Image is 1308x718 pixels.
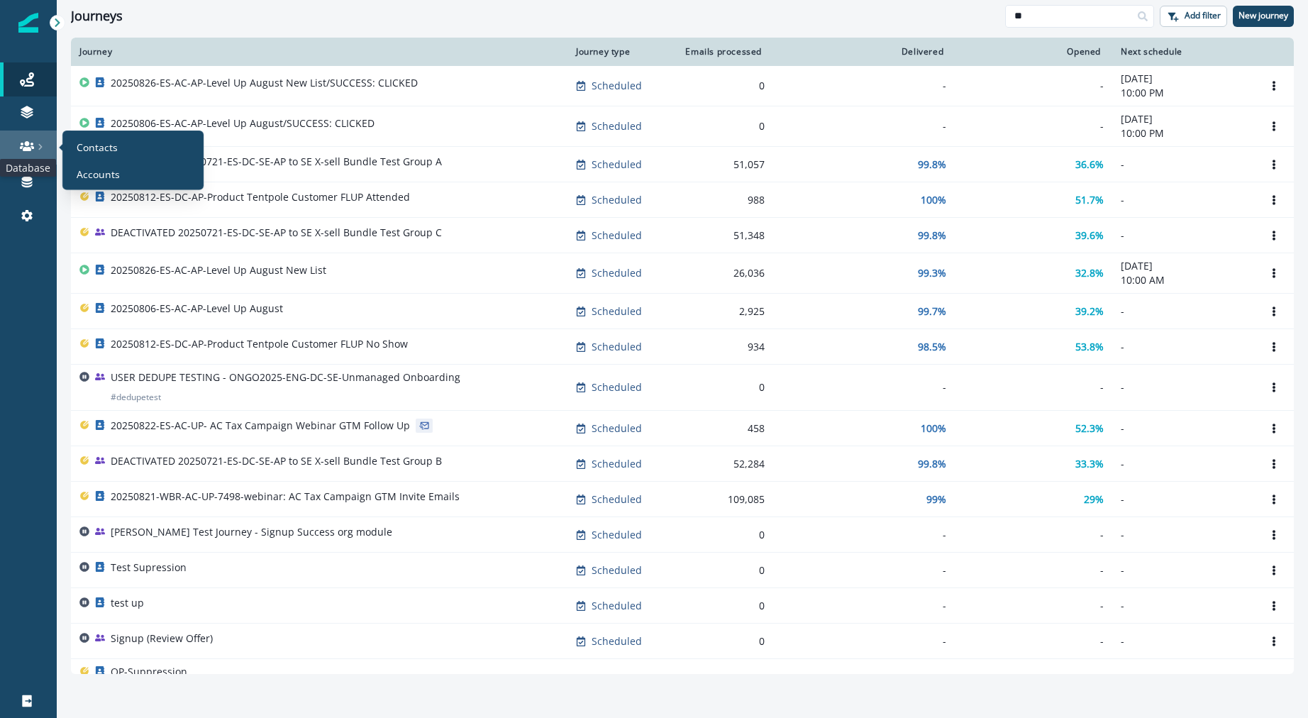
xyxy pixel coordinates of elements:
p: 10:00 AM [1121,273,1246,287]
p: DEACTIVATED 20250721-ES-DC-SE-AP to SE X-sell Bundle Test Group B [111,454,442,468]
div: - [963,380,1104,394]
p: 100% [921,421,946,436]
button: Options [1263,595,1285,617]
p: Scheduled [592,457,642,471]
p: Scheduled [592,79,642,93]
p: 99.8% [918,228,946,243]
div: 0 [682,119,765,133]
a: 20250821-WBR-AC-UP-7498-webinar: AC Tax Campaign GTM Invite EmailsScheduled109,08599%29%-Options [71,482,1294,517]
button: Options [1263,671,1285,692]
p: - [1121,380,1246,394]
p: Add filter [1185,11,1221,21]
p: 52.3% [1075,421,1104,436]
a: DEACTIVATED 20250721-ES-DC-SE-AP to SE X-sell Bundle Test Group AScheduled51,05799.8%36.6%-Options [71,147,1294,182]
p: Scheduled [592,158,642,172]
h1: Journeys [71,9,123,24]
div: 2,925 [682,304,765,319]
button: Options [1263,301,1285,322]
p: Scheduled [592,492,642,507]
p: Signup (Review Offer) [111,631,213,646]
p: 20250826-ES-AC-AP-Level Up August New List [111,263,326,277]
p: 100% [921,193,946,207]
p: 29% [1084,492,1104,507]
p: Test Supression [111,560,187,575]
p: OP-Suppression [111,665,187,679]
button: Options [1263,263,1285,284]
p: - [1121,492,1246,507]
button: Add filter [1160,6,1227,27]
div: 458 [682,421,765,436]
p: 20250812-ES-DC-AP-Product Tentpole Customer FLUP No Show [111,337,408,351]
div: - [963,528,1104,542]
p: Accounts [77,166,120,181]
p: 32.8% [1075,266,1104,280]
a: [PERSON_NAME] Test Journey - Signup Success org moduleScheduled0---Options [71,517,1294,553]
p: Scheduled [592,599,642,613]
div: Next schedule [1121,46,1246,57]
a: Signup (Review Offer)Scheduled0---Options [71,624,1294,659]
a: DEACTIVATED 20250721-ES-DC-SE-AP to SE X-sell Bundle Test Group BScheduled52,28499.8%33.3%-Options [71,446,1294,482]
a: Test SupressionScheduled0---Options [71,553,1294,588]
p: - [1121,340,1246,354]
a: 20250826-ES-AC-AP-Level Up August New ListScheduled26,03699.3%32.8%[DATE]10:00 AMOptions [71,253,1294,294]
div: Journey type [576,46,665,57]
button: Options [1263,453,1285,475]
div: 988 [682,193,765,207]
div: 109,085 [682,492,765,507]
p: - [1121,599,1246,613]
button: Options [1263,336,1285,358]
p: Scheduled [592,421,642,436]
div: - [782,380,946,394]
p: [DATE] [1121,112,1246,126]
div: 0 [682,528,765,542]
a: 20250806-ES-AC-AP-Level Up August/SUCCESS: CLICKEDScheduled0--[DATE]10:00 PMOptions [71,106,1294,147]
div: - [782,79,946,93]
div: Journey [79,46,559,57]
button: Options [1263,631,1285,652]
button: Options [1263,75,1285,96]
div: 0 [682,380,765,394]
div: 0 [682,79,765,93]
div: - [782,563,946,578]
button: Options [1263,489,1285,510]
a: 20250812-ES-DC-AP-Product Tentpole Customer FLUP AttendedScheduled988100%51.7%-Options [71,182,1294,218]
p: - [1121,228,1246,243]
p: 20250821-WBR-AC-UP-7498-webinar: AC Tax Campaign GTM Invite Emails [111,490,460,504]
p: Scheduled [592,228,642,243]
p: Scheduled [592,634,642,648]
p: - [1121,304,1246,319]
a: test upScheduled0---Options [71,588,1294,624]
div: 51,348 [682,228,765,243]
div: 51,057 [682,158,765,172]
p: 33.3% [1075,457,1104,471]
p: 20250806-ES-AC-AP-Level Up August [111,302,283,316]
div: 934 [682,340,765,354]
p: 99.8% [918,158,946,172]
div: - [963,119,1104,133]
button: Options [1263,225,1285,246]
a: USER DEDUPE TESTING - ONGO2025-ENG-DC-SE-Unmanaged Onboarding#dedupetestScheduled0---Options [71,365,1294,411]
div: Opened [963,46,1104,57]
a: OP-Suppression#donotemail#smartlistScheduled0---Options [71,659,1294,705]
p: 20250826-ES-AC-AP-Level Up August New List/SUCCESS: CLICKED [111,76,418,90]
div: 0 [682,599,765,613]
a: 20250806-ES-AC-AP-Level Up AugustScheduled2,92599.7%39.2%-Options [71,294,1294,329]
p: - [1121,634,1246,648]
p: Scheduled [592,266,642,280]
p: - [1121,528,1246,542]
div: - [782,634,946,648]
p: 10:00 PM [1121,86,1246,100]
a: DEACTIVATED 20250721-ES-DC-SE-AP to SE X-sell Bundle Test Group CScheduled51,34899.8%39.6%-Options [71,218,1294,253]
img: Inflection [18,13,38,33]
p: DEACTIVATED 20250721-ES-DC-SE-AP to SE X-sell Bundle Test Group A [111,155,442,169]
a: 20250822-ES-AC-UP- AC Tax Campaign Webinar GTM Follow UpScheduled458100%52.3%-Options [71,411,1294,446]
button: Options [1263,418,1285,439]
p: - [1121,563,1246,578]
p: 99.3% [918,266,946,280]
p: [DATE] [1121,259,1246,273]
button: Options [1263,116,1285,137]
button: Options [1263,560,1285,581]
div: 0 [682,634,765,648]
p: 20250806-ES-AC-AP-Level Up August/SUCCESS: CLICKED [111,116,375,131]
div: - [782,528,946,542]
